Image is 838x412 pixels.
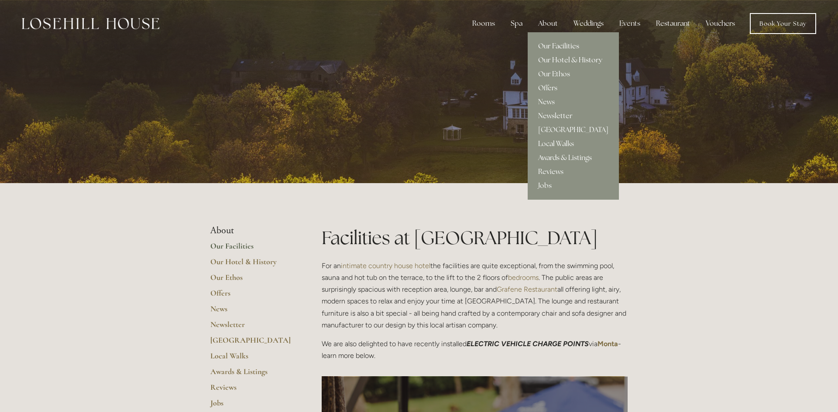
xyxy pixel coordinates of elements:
[210,241,294,257] a: Our Facilities
[504,15,529,32] div: Spa
[22,18,159,29] img: Losehill House
[528,151,619,165] a: Awards & Listings
[210,382,294,398] a: Reviews
[528,137,619,151] a: Local Walks
[528,39,619,53] a: Our Facilities
[322,225,628,251] h1: Facilities at [GEOGRAPHIC_DATA]
[210,225,294,236] li: About
[528,165,619,179] a: Reviews
[528,81,619,95] a: Offers
[649,15,697,32] div: Restaurant
[528,123,619,137] a: [GEOGRAPHIC_DATA]
[528,67,619,81] a: Our Ethos
[598,340,618,348] a: Monta
[528,109,619,123] a: Newsletter
[210,335,294,351] a: [GEOGRAPHIC_DATA]
[322,260,628,331] p: For an the facilities are quite exceptional, from the swimming pool, sauna and hot tub on the ter...
[210,288,294,304] a: Offers
[531,15,565,32] div: About
[210,367,294,382] a: Awards & Listings
[528,95,619,109] a: News
[467,340,589,348] em: ELECTRIC VEHICLE CHARGE POINTS
[612,15,647,32] div: Events
[341,262,430,270] a: intimate country house hotel
[750,13,816,34] a: Book Your Stay
[497,285,557,293] a: Grafene Restaurant
[528,53,619,67] a: Our Hotel & History
[699,15,742,32] a: Vouchers
[210,257,294,272] a: Our Hotel & History
[210,272,294,288] a: Our Ethos
[528,179,619,193] a: Jobs
[322,338,628,361] p: We are also delighted to have recently installed via - learn more below.
[465,15,502,32] div: Rooms
[210,304,294,320] a: News
[567,15,611,32] div: Weddings
[210,320,294,335] a: Newsletter
[210,351,294,367] a: Local Walks
[508,273,539,282] a: bedrooms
